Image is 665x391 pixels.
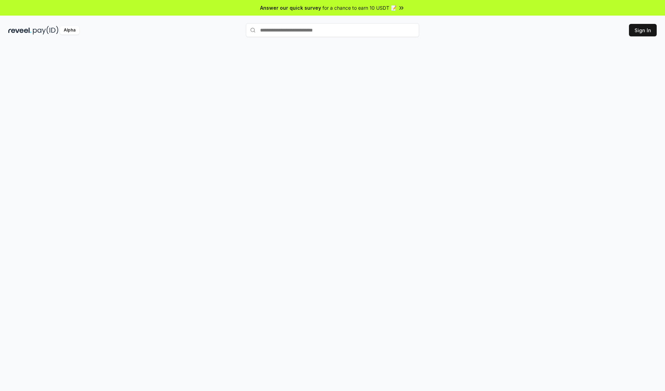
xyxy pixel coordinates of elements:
div: Alpha [60,26,79,35]
img: pay_id [33,26,59,35]
img: reveel_dark [8,26,32,35]
span: for a chance to earn 10 USDT 📝 [322,4,397,11]
button: Sign In [629,24,657,36]
span: Answer our quick survey [260,4,321,11]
